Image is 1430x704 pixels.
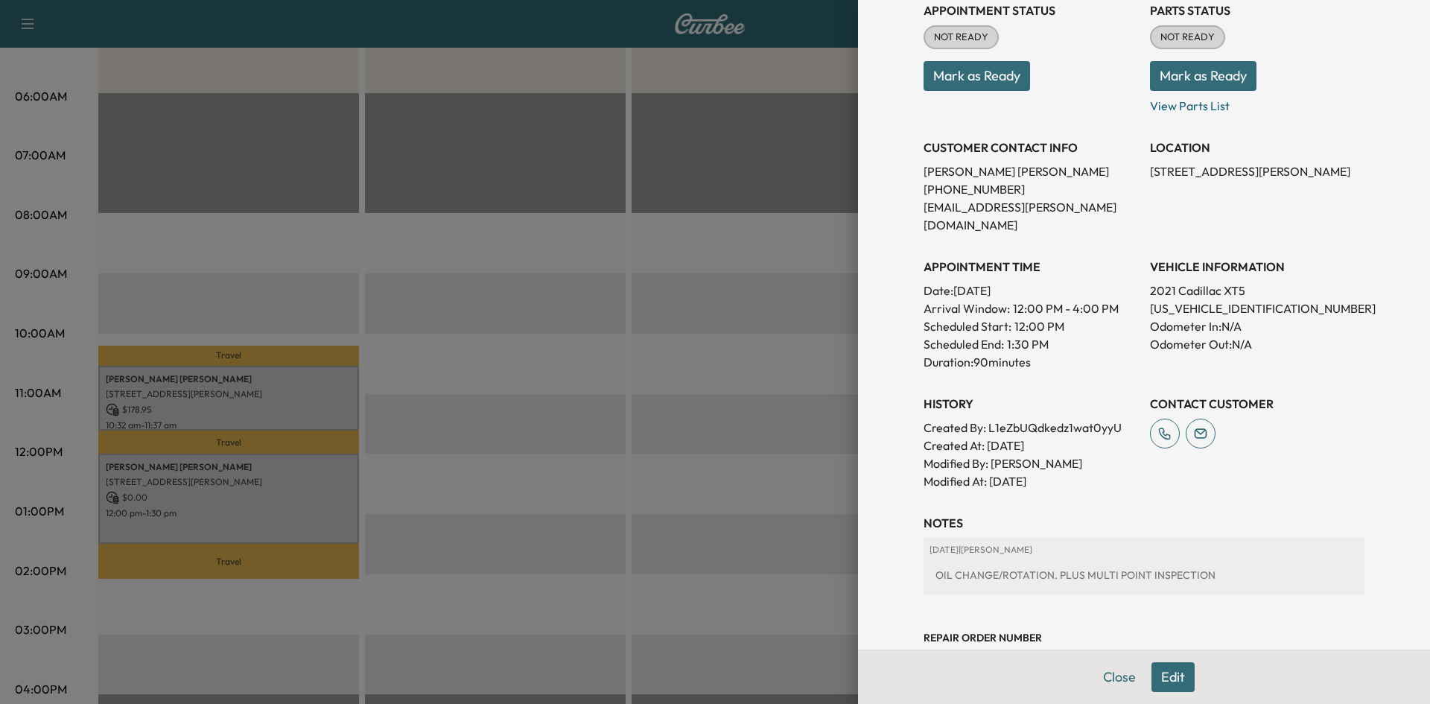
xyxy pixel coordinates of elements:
p: Modified By : [PERSON_NAME] [924,454,1138,472]
span: NOT READY [1151,30,1224,45]
div: OIL CHANGE/ROTATION. PLUS MULTI POINT INSPECTION [929,562,1358,589]
p: Created At : [DATE] [924,437,1138,454]
p: Modified At : [DATE] [924,472,1138,490]
h3: CUSTOMER CONTACT INFO [924,139,1138,156]
p: [DATE] | [PERSON_NAME] [929,544,1358,556]
h3: LOCATION [1150,139,1364,156]
h3: Appointment Status [924,1,1138,19]
p: 2021 Cadillac XT5 [1150,282,1364,299]
h3: VEHICLE INFORMATION [1150,258,1364,276]
p: [PHONE_NUMBER] [924,180,1138,198]
p: [US_VEHICLE_IDENTIFICATION_NUMBER] [1150,299,1364,317]
p: Scheduled End: [924,335,1004,353]
h3: APPOINTMENT TIME [924,258,1138,276]
p: 1:30 PM [1007,335,1049,353]
h3: History [924,395,1138,413]
button: Edit [1151,662,1195,692]
p: Odometer Out: N/A [1150,335,1364,353]
h3: CONTACT CUSTOMER [1150,395,1364,413]
span: NOT READY [925,30,997,45]
button: Mark as Ready [924,61,1030,91]
h3: Parts Status [1150,1,1364,19]
p: Odometer In: N/A [1150,317,1364,335]
p: Created By : L1eZbUQdkedz1wat0yyU [924,419,1138,437]
p: [EMAIL_ADDRESS][PERSON_NAME][DOMAIN_NAME] [924,198,1138,234]
p: Date: [DATE] [924,282,1138,299]
p: Arrival Window: [924,299,1138,317]
p: Duration: 90 minutes [924,353,1138,371]
p: 12:00 PM [1014,317,1064,335]
button: Mark as Ready [1150,61,1256,91]
p: [PERSON_NAME] [PERSON_NAME] [924,162,1138,180]
span: 12:00 PM - 4:00 PM [1013,299,1119,317]
h3: Repair Order number [924,630,1364,645]
button: Close [1093,662,1145,692]
p: Scheduled Start: [924,317,1011,335]
h3: NOTES [924,514,1364,532]
p: [STREET_ADDRESS][PERSON_NAME] [1150,162,1364,180]
p: View Parts List [1150,91,1364,115]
